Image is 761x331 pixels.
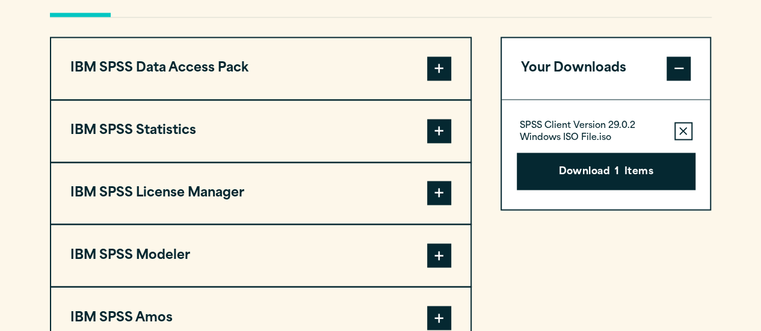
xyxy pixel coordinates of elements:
[502,38,710,99] button: Your Downloads
[520,120,665,144] p: SPSS Client Version 29.0.2 Windows ISO File.iso
[51,225,470,286] button: IBM SPSS Modeler
[51,163,470,224] button: IBM SPSS License Manager
[51,100,470,162] button: IBM SPSS Statistics
[517,153,695,190] button: Download1Items
[502,99,710,209] div: Your Downloads
[51,38,470,99] button: IBM SPSS Data Access Pack
[615,165,619,180] span: 1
